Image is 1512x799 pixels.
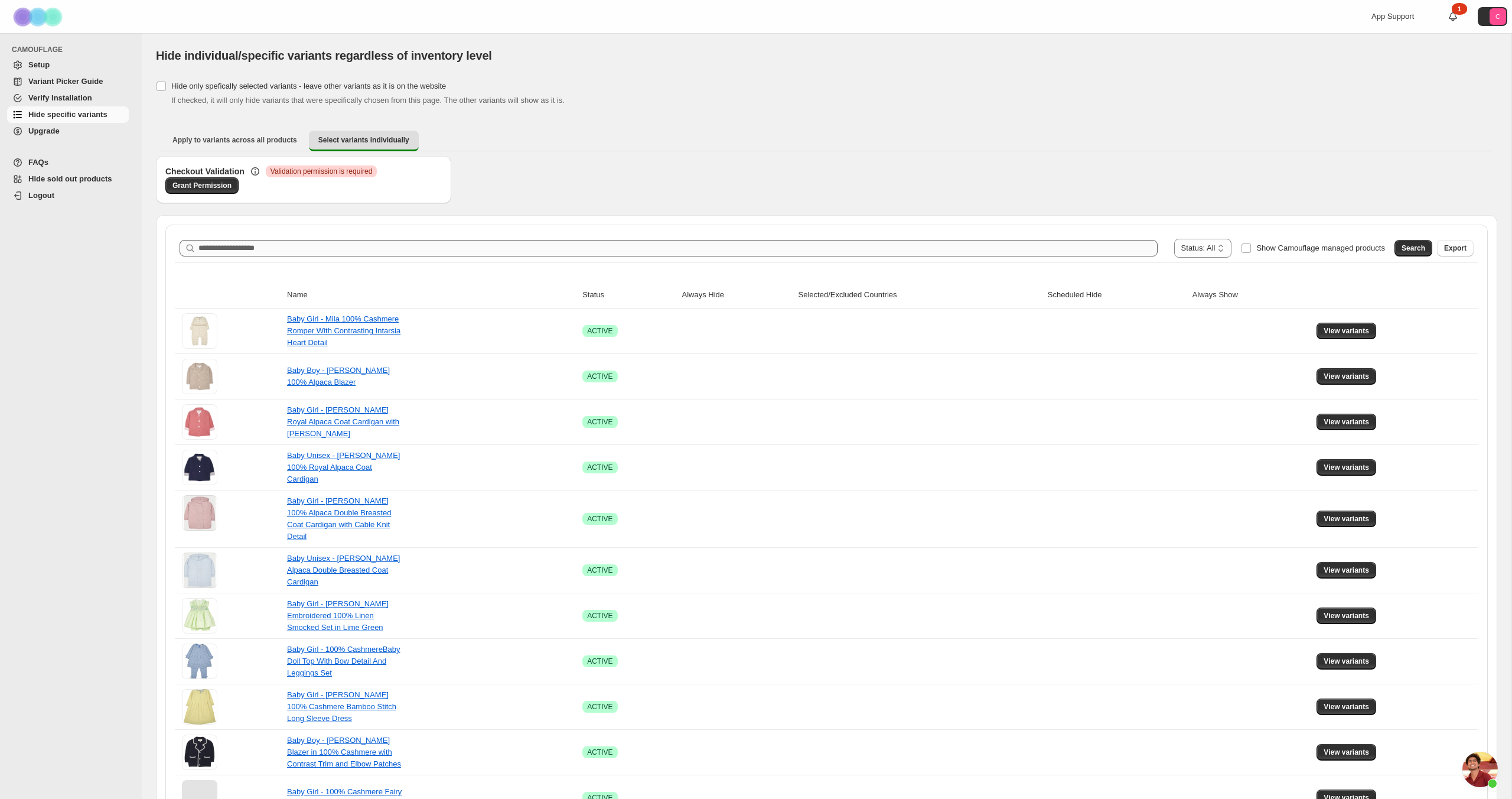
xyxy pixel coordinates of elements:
[283,282,579,308] th: Name
[165,165,245,177] h3: Checkout Validation
[1317,368,1376,385] button: View variants
[287,736,401,768] a: Baby Boy - [PERSON_NAME] Blazer in 100% Cashmere with Contrast Trim and Elbow Patches
[1444,243,1467,253] span: Export
[287,314,400,347] a: Baby Girl - Mila 100% Cashmere Romper With Contrasting Intarsia Heart Detail
[1317,608,1376,624] button: View variants
[1371,12,1414,21] span: App Support
[587,463,612,472] span: ACTIVE
[287,405,399,438] a: Baby Girl - [PERSON_NAME] Royal Alpaca Coat Cardigan with [PERSON_NAME]
[1317,511,1376,527] button: View variants
[182,450,217,485] img: Baby Unisex - Harper 100% Royal Alpaca Coat Cardigan
[1317,414,1376,430] button: View variants
[1317,562,1376,579] button: View variants
[1478,7,1507,26] button: Avatar with initials C
[271,167,373,176] span: Validation permission is required
[9,1,69,33] img: Camouflage
[1324,326,1369,336] span: View variants
[182,359,217,394] img: Baby Boy - Rafael 100% Alpaca Blazer
[28,93,92,102] span: Verify Installation
[28,126,60,135] span: Upgrade
[1324,463,1369,472] span: View variants
[287,645,400,677] a: Baby Girl - 100% CashmereBaby Doll Top With Bow Detail And Leggings Set
[1324,611,1369,621] span: View variants
[1317,323,1376,339] button: View variants
[1317,653,1376,670] button: View variants
[1324,566,1369,575] span: View variants
[28,191,54,200] span: Logout
[28,60,50,69] span: Setup
[287,366,390,386] a: Baby Boy - [PERSON_NAME] 100% Alpaca Blazer
[287,451,400,483] a: Baby Unisex - [PERSON_NAME] 100% Royal Alpaca Coat Cardigan
[28,158,48,167] span: FAQs
[1189,282,1314,308] th: Always Show
[1317,459,1376,476] button: View variants
[182,404,217,440] img: Baby Girl - Harper Royal Alpaca Coat Cardigan with Peter Pan Collar
[7,90,129,106] a: Verify Installation
[156,49,492,62] span: Hide individual/specific variants regardless of inventory level
[679,282,795,308] th: Always Hide
[12,45,133,54] span: CAMOUFLAGE
[587,514,612,524] span: ACTIVE
[28,110,107,119] span: Hide specific variants
[1044,282,1189,308] th: Scheduled Hide
[171,96,565,105] span: If checked, it will only hide variants that were specifically chosen from this page. The other va...
[1402,243,1425,253] span: Search
[287,599,389,632] a: Baby Girl - [PERSON_NAME] Embroidered 100% Linen Smocked Set in Lime Green
[587,372,612,381] span: ACTIVE
[587,417,612,427] span: ACTIVE
[587,326,612,336] span: ACTIVE
[795,282,1044,308] th: Selected/Excluded Countries
[287,496,391,541] a: Baby Girl - [PERSON_NAME] 100% Alpaca Double Breasted Coat Cardigan with Cable Knit Detail
[1256,243,1385,252] span: Show Camouflage managed products
[1462,752,1498,787] div: Open chat
[287,554,400,586] a: Baby Unisex - [PERSON_NAME] Alpaca Double Breasted Coat Cardigan
[287,690,396,723] a: Baby Girl - [PERSON_NAME] 100% Cashmere Bamboo Stitch Long Sleeve Dress
[1317,744,1376,761] button: View variants
[7,57,129,73] a: Setup
[1324,748,1369,757] span: View variants
[579,282,678,308] th: Status
[165,177,239,194] a: Grant Permission
[7,187,129,204] a: Logout
[28,174,112,183] span: Hide sold out products
[7,106,129,123] a: Hide specific variants
[318,135,409,145] span: Select variants individually
[1324,702,1369,712] span: View variants
[1495,13,1500,20] text: C
[172,135,297,145] span: Apply to variants across all products
[1324,514,1369,524] span: View variants
[28,77,103,86] span: Variant Picker Guide
[587,702,612,712] span: ACTIVE
[1452,3,1467,15] div: 1
[172,181,232,190] span: Grant Permission
[587,611,612,621] span: ACTIVE
[1490,8,1506,25] span: Avatar with initials C
[163,131,307,150] button: Apply to variants across all products
[587,566,612,575] span: ACTIVE
[1324,657,1369,666] span: View variants
[171,82,446,90] span: Hide only spefically selected variants - leave other variants as it is on the website
[587,748,612,757] span: ACTIVE
[587,657,612,666] span: ACTIVE
[1394,240,1432,256] button: Search
[7,171,129,187] a: Hide sold out products
[1324,417,1369,427] span: View variants
[1324,372,1369,381] span: View variants
[309,131,419,151] button: Select variants individually
[1317,699,1376,715] button: View variants
[1447,11,1459,22] a: 1
[7,73,129,90] a: Variant Picker Guide
[1437,240,1474,256] button: Export
[7,123,129,139] a: Upgrade
[7,154,129,171] a: FAQs
[182,313,217,349] img: Baby Girl - Mila 100% Cashmere Romper With Contrasting Intarsia Heart Detail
